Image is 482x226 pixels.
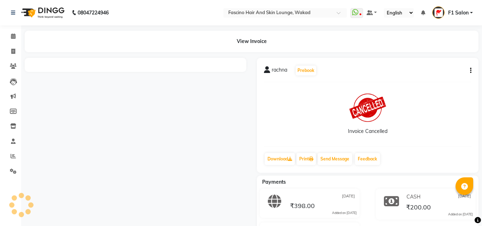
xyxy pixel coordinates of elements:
[348,128,387,135] div: Invoice Cancelled
[406,203,431,213] span: ₹200.00
[78,3,109,23] b: 08047224946
[355,153,380,165] a: Feedback
[318,153,352,165] button: Send Message
[296,66,316,75] button: Prebook
[458,193,471,201] span: [DATE]
[290,202,315,212] span: ₹398.00
[432,6,445,19] img: F1 Salon
[296,153,316,165] a: Print
[448,212,473,217] div: Added on [DATE]
[25,31,478,52] div: View Invoice
[406,193,421,201] span: CASH
[262,179,286,185] span: Payments
[272,66,287,76] span: rachna
[448,9,469,17] span: F1 Salon
[332,210,357,215] div: Added on [DATE]
[342,193,355,199] span: [DATE]
[18,3,66,23] img: logo
[265,153,295,165] a: Download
